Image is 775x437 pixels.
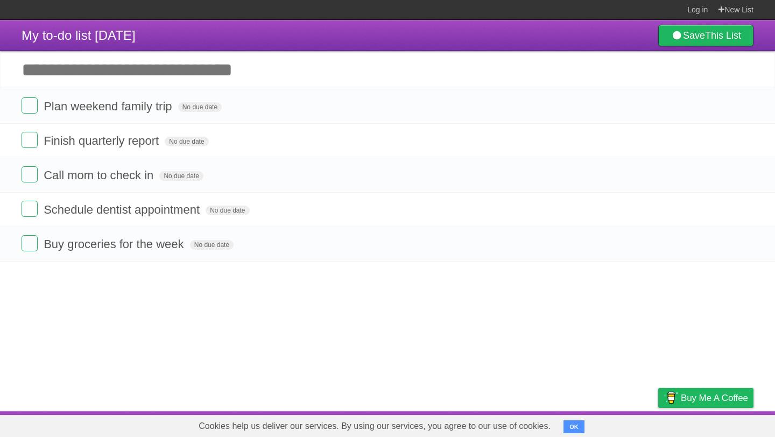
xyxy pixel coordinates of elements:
span: No due date [159,171,203,181]
span: Cookies help us deliver our services. By using our services, you agree to our use of cookies. [188,415,561,437]
a: SaveThis List [658,25,753,46]
a: Privacy [644,414,672,434]
label: Done [22,235,38,251]
button: OK [563,420,584,433]
span: Buy me a coffee [681,389,748,407]
label: Done [22,166,38,182]
span: Buy groceries for the week [44,237,186,251]
span: Call mom to check in [44,168,156,182]
a: Suggest a feature [686,414,753,434]
span: Plan weekend family trip [44,100,174,113]
a: Terms [608,414,631,434]
span: No due date [206,206,249,215]
span: No due date [178,102,222,112]
b: This List [705,30,741,41]
a: Buy me a coffee [658,388,753,408]
span: Schedule dentist appointment [44,203,202,216]
label: Done [22,132,38,148]
span: Finish quarterly report [44,134,161,147]
label: Done [22,201,38,217]
label: Done [22,97,38,114]
span: No due date [190,240,234,250]
a: Developers [551,414,594,434]
span: No due date [165,137,208,146]
img: Buy me a coffee [664,389,678,407]
span: My to-do list [DATE] [22,28,136,43]
a: About [515,414,538,434]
